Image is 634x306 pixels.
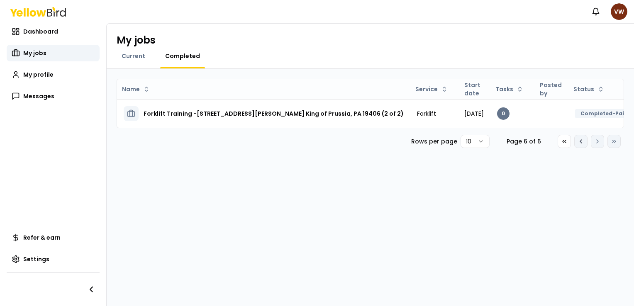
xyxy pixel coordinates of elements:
span: Name [122,85,140,93]
span: Current [122,52,145,60]
button: Name [119,83,153,96]
span: Settings [23,255,49,263]
span: Messages [23,92,54,100]
span: Service [415,85,438,93]
span: VW [611,3,627,20]
div: Page 6 of 6 [503,137,544,146]
a: Dashboard [7,23,100,40]
button: Service [412,83,451,96]
a: Completed [160,52,205,60]
span: My profile [23,70,54,79]
button: Tasks [492,83,527,96]
span: Tasks [495,85,513,93]
div: Completed-Paid [575,109,633,118]
span: Refer & earn [23,233,61,242]
span: Status [573,85,594,93]
th: Posted by [533,79,568,99]
p: Rows per page [411,137,457,146]
h3: Forklift Training -[STREET_ADDRESS][PERSON_NAME] King of Prussia, PA 19406 (2 of 2) [144,106,404,121]
a: My jobs [7,45,100,61]
a: Current [117,52,150,60]
span: [DATE] [464,109,484,118]
button: Status [570,83,607,96]
div: 0 [497,107,510,120]
span: My jobs [23,49,46,57]
a: My profile [7,66,100,83]
a: Messages [7,88,100,104]
a: Refer & earn [7,229,100,246]
span: Completed [165,52,200,60]
a: Settings [7,251,100,267]
span: Forklift [417,109,436,118]
h1: My jobs [117,34,156,47]
th: Start date [458,79,490,99]
span: Dashboard [23,27,58,36]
